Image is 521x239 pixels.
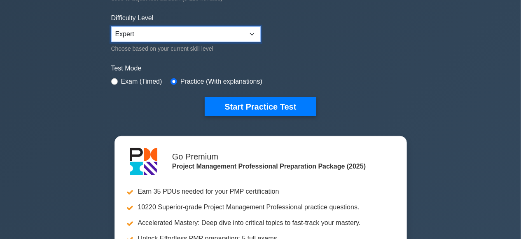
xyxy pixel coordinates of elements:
label: Exam (Timed) [121,77,162,87]
label: Difficulty Level [111,13,154,23]
label: Practice (With explanations) [180,77,262,87]
button: Start Practice Test [205,97,316,116]
label: Test Mode [111,63,410,73]
div: Choose based on your current skill level [111,44,261,54]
